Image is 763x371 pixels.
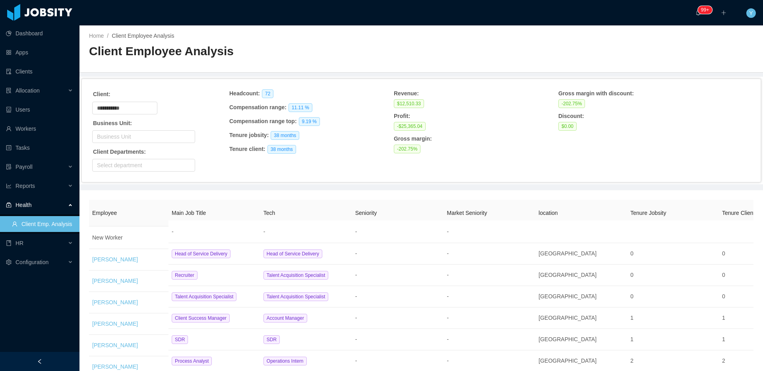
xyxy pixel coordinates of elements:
span: - [447,272,449,278]
span: [GEOGRAPHIC_DATA] [538,293,596,300]
span: Head of Service Delivery [263,249,322,258]
strong: Gross margin with discount : [558,90,634,97]
span: - [447,250,449,257]
span: 38 months [271,131,299,140]
a: icon: robotUsers [6,102,73,118]
span: -$25,365.04 [394,122,426,131]
span: SDR [172,335,188,344]
strong: Compensation range : [229,104,287,110]
strong: Profit : [394,113,410,119]
a: [PERSON_NAME] [92,278,138,284]
strong: Headcount : [229,90,260,97]
span: 2 [630,357,633,364]
span: 0 [630,293,633,300]
h2: Client Employee Analysis [89,43,421,60]
strong: Client: [93,91,110,97]
a: [PERSON_NAME] [92,321,138,327]
span: Tech [263,210,275,216]
i: icon: solution [6,88,12,93]
span: Recruiter [172,271,198,280]
span: - [355,315,357,321]
span: - [447,228,449,235]
span: 9.19 % [299,117,320,126]
span: - [172,228,174,235]
span: - [263,228,265,235]
span: - [355,357,357,364]
span: Process Analyst [172,357,212,365]
span: - [447,315,449,321]
span: 11.11 % [289,103,312,112]
div: Select department [97,161,187,169]
span: - [355,336,357,342]
span: - [355,250,357,257]
span: Client Success Manager [172,314,230,323]
span: Operations Intern [263,357,307,365]
span: -202.75 % [394,145,420,153]
span: location [538,210,558,216]
strong: Compensation range top : [229,118,297,124]
span: Talent Acquisition Specialist [263,292,328,301]
span: [GEOGRAPHIC_DATA] [538,336,596,342]
strong: Client Departments: [93,149,146,155]
span: 38 months [267,145,296,154]
i: icon: file-protect [6,164,12,170]
span: Allocation [15,87,40,94]
span: Talent Acquisition Specialist [172,292,236,301]
span: SDR [263,335,280,344]
span: Configuration [15,259,48,265]
span: - [447,293,449,300]
span: Account Manager [263,314,307,323]
span: 1 [722,315,725,321]
strong: Revenue : [394,90,419,97]
strong: Gross margin : [394,135,432,142]
i: icon: book [6,240,12,246]
span: New Worker [92,234,123,241]
span: 1 [630,336,633,342]
span: - [447,357,449,364]
span: [GEOGRAPHIC_DATA] [538,250,596,257]
a: icon: pie-chartDashboard [6,25,73,41]
span: Main Job Title [172,210,206,216]
i: icon: setting [6,259,12,265]
div: Business Unit [97,133,187,141]
span: Payroll [15,164,33,170]
span: [GEOGRAPHIC_DATA] [538,357,596,364]
i: icon: medicine-box [6,202,12,208]
span: Health [15,202,31,208]
a: [PERSON_NAME] [92,342,138,348]
strong: Tenure client : [229,146,265,152]
strong: Business Unit: [93,120,132,126]
span: - [355,272,357,278]
a: icon: profileTasks [6,140,73,156]
i: icon: plus [721,10,726,15]
a: [PERSON_NAME] [92,299,138,305]
span: - [447,336,449,342]
span: / [107,33,108,39]
a: Home [89,33,104,39]
a: icon: userClient Emp. Analysis [12,216,73,232]
span: [GEOGRAPHIC_DATA] [538,272,596,278]
strong: Tenure jobsity : [229,132,269,138]
span: 1 [630,315,633,321]
span: 72 [262,89,273,98]
span: Talent Acquisition Specialist [263,271,328,280]
i: icon: bell [695,10,701,15]
span: 0 [722,250,725,257]
a: icon: auditClients [6,64,73,79]
a: Client Employee Analysis [112,33,174,39]
span: 1 [722,336,725,342]
span: Market Seniority [447,210,487,216]
span: - [355,293,357,300]
span: [GEOGRAPHIC_DATA] [538,315,596,321]
span: 0 [722,272,725,278]
span: Y [749,8,753,18]
span: - [355,228,357,235]
span: Tenure Jobsity [630,210,666,216]
span: $12,510.33 [394,99,424,108]
span: Seniority [355,210,377,216]
a: icon: appstoreApps [6,44,73,60]
sup: 383 [698,6,712,14]
span: Reports [15,183,35,189]
i: icon: line-chart [6,183,12,189]
span: $0.00 [558,122,577,131]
